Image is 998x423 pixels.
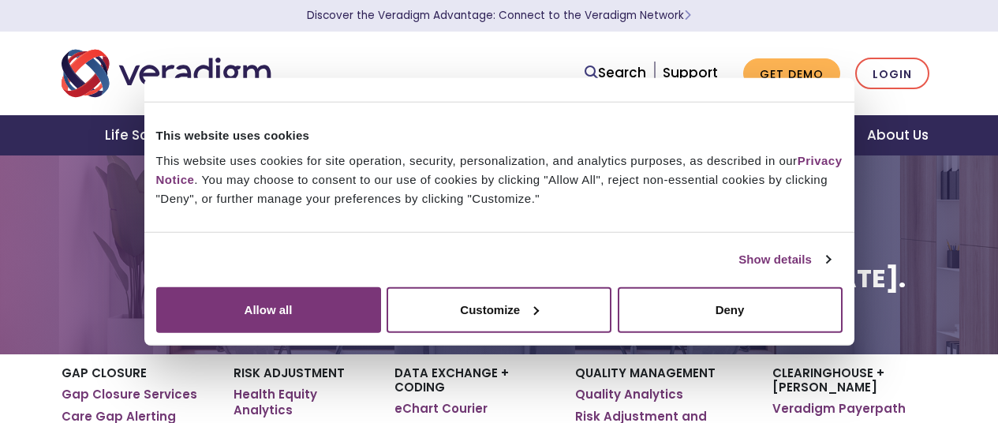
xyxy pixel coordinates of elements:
a: Quality Analytics [575,387,683,402]
div: This website uses cookies [156,126,843,145]
a: Search [585,62,646,84]
button: Customize [387,286,611,332]
a: Life Sciences [86,115,217,155]
a: eChart Courier [394,401,488,417]
a: About Us [848,115,948,155]
span: Learn More [684,8,691,23]
button: Allow all [156,286,381,332]
a: Discover the Veradigm Advantage: Connect to the Veradigm NetworkLearn More [307,8,691,23]
a: Login [855,58,929,90]
button: Deny [618,286,843,332]
a: Health Equity Analytics [234,387,371,417]
div: This website uses cookies for site operation, security, personalization, and analytics purposes, ... [156,151,843,208]
img: Veradigm logo [62,47,278,99]
a: Show details [738,250,830,269]
a: Gap Closure Services [62,387,197,402]
a: Privacy Notice [156,153,843,185]
a: Get Demo [743,58,840,89]
a: Support [663,63,718,82]
a: Veradigm Payerpath [772,401,906,417]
